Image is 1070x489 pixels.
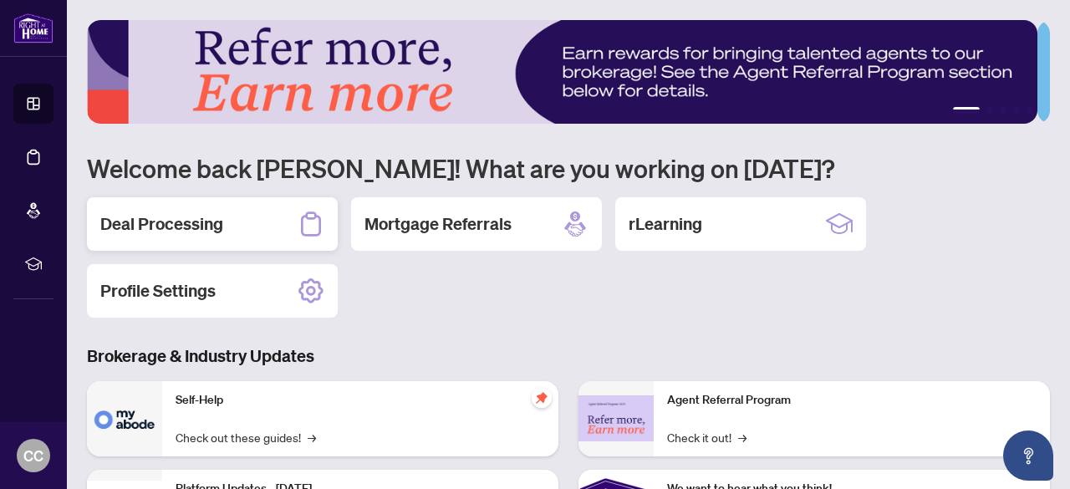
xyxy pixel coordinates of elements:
[1000,107,1006,114] button: 3
[953,107,980,114] button: 1
[87,20,1037,124] img: Slide 0
[308,428,316,446] span: →
[87,152,1050,184] h1: Welcome back [PERSON_NAME]! What are you working on [DATE]?
[176,428,316,446] a: Check out these guides!→
[738,428,746,446] span: →
[100,212,223,236] h2: Deal Processing
[13,13,53,43] img: logo
[532,388,552,408] span: pushpin
[629,212,702,236] h2: rLearning
[100,279,216,303] h2: Profile Settings
[1013,107,1020,114] button: 4
[23,444,43,467] span: CC
[667,428,746,446] a: Check it out!→
[176,391,545,410] p: Self-Help
[1003,430,1053,481] button: Open asap
[87,381,162,456] img: Self-Help
[667,391,1037,410] p: Agent Referral Program
[87,344,1050,368] h3: Brokerage & Industry Updates
[578,395,654,441] img: Agent Referral Program
[986,107,993,114] button: 2
[364,212,512,236] h2: Mortgage Referrals
[1027,107,1033,114] button: 5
